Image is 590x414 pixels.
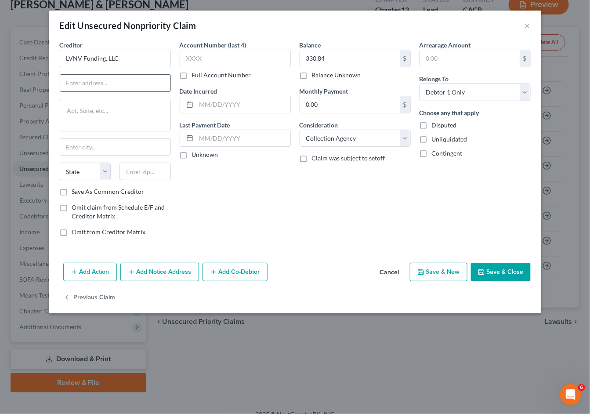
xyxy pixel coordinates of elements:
button: Save & Close [471,263,531,281]
span: Unliquidated [432,135,467,143]
label: Last Payment Date [180,120,230,130]
span: Belongs To [420,75,449,83]
span: Contingent [432,149,463,157]
button: Cancel [373,264,406,281]
label: Save As Common Creditor [72,187,145,196]
input: MM/DD/YYYY [196,130,290,147]
div: $ [400,50,410,67]
label: Date Incurred [180,87,217,96]
label: Account Number (last 4) [180,40,246,50]
button: Save & New [410,263,467,281]
button: Add Action [63,263,117,281]
input: XXXX [180,50,291,67]
input: 0.00 [300,50,400,67]
label: Balance [300,40,321,50]
button: × [525,20,531,31]
input: Enter address... [60,75,170,91]
button: Add Co-Debtor [203,263,268,281]
label: Choose any that apply [420,108,479,117]
span: Claim was subject to setoff [312,154,385,162]
label: Consideration [300,120,338,130]
input: MM/DD/YYYY [196,96,290,113]
button: Add Notice Address [120,263,199,281]
span: 6 [578,384,585,391]
span: Disputed [432,121,457,129]
input: 0.00 [420,50,520,67]
label: Balance Unknown [312,71,361,80]
div: $ [400,96,410,113]
label: Monthly Payment [300,87,348,96]
div: Edit Unsecured Nonpriority Claim [60,19,196,32]
iframe: Intercom live chat [560,384,581,405]
label: Unknown [192,150,218,159]
span: Creditor [60,41,83,49]
input: Search creditor by name... [60,50,171,67]
label: Full Account Number [192,71,251,80]
div: $ [520,50,530,67]
span: Omit claim from Schedule E/F and Creditor Matrix [72,203,165,220]
label: Arrearage Amount [420,40,471,50]
span: Omit from Creditor Matrix [72,228,146,236]
input: Enter zip... [119,163,171,180]
button: Previous Claim [63,288,116,307]
input: Enter city... [60,139,170,156]
input: 0.00 [300,96,400,113]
